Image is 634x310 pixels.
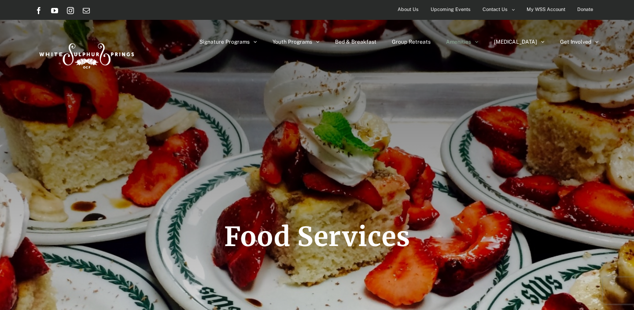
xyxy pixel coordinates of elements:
span: Youth Programs [273,39,312,45]
span: Group Retreats [392,39,431,45]
a: Get Involved [560,20,599,64]
nav: Main Menu [199,20,599,64]
img: White Sulphur Springs Logo [35,34,136,75]
a: Amenities [446,20,479,64]
span: Food Services [224,220,410,253]
span: Upcoming Events [431,3,471,16]
a: Youth Programs [273,20,320,64]
span: Contact Us [483,3,508,16]
a: Bed & Breakfast [335,20,376,64]
a: Group Retreats [392,20,431,64]
span: Get Involved [560,39,591,45]
span: Amenities [446,39,471,45]
span: Bed & Breakfast [335,39,376,45]
a: Signature Programs [199,20,257,64]
span: My WSS Account [527,3,565,16]
a: [MEDICAL_DATA] [494,20,545,64]
span: About Us [398,3,419,16]
span: [MEDICAL_DATA] [494,39,537,45]
span: Signature Programs [199,39,250,45]
span: Donate [577,3,593,16]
